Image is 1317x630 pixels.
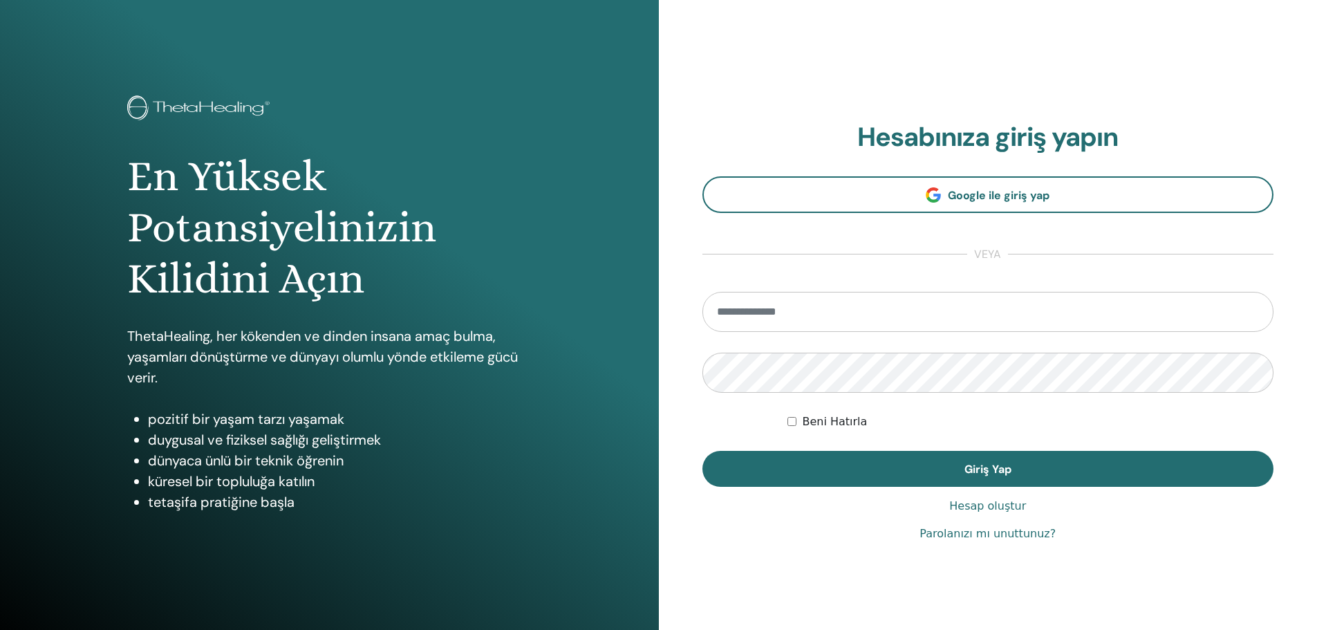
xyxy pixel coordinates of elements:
[148,450,532,471] li: dünyaca ünlü bir teknik öğrenin
[787,414,1273,430] div: Keep me authenticated indefinitely or until I manually logout
[702,451,1274,487] button: Giriş Yap
[964,462,1011,476] span: Giriş Yap
[919,526,1056,542] a: Parolanızı mı unuttunuz?
[949,498,1026,515] a: Hesap oluştur
[148,409,532,429] li: pozitif bir yaşam tarzı yaşamak
[967,246,1008,263] span: veya
[802,414,867,430] label: Beni Hatırla
[148,492,532,512] li: tetaşifa pratiğine başla
[127,326,532,388] p: ThetaHealing, her kökenden ve dinden insana amaç bulma, yaşamları dönüştürme ve dünyayı olumlu yö...
[148,471,532,492] li: küresel bir topluluğa katılın
[948,188,1049,203] span: Google ile giriş yap
[148,429,532,450] li: duygusal ve fiziksel sağlığı geliştirmek
[702,176,1274,213] a: Google ile giriş yap
[702,122,1274,154] h2: Hesabınıza giriş yapın
[127,151,532,305] h1: En Yüksek Potansiyelinizin Kilidini Açın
